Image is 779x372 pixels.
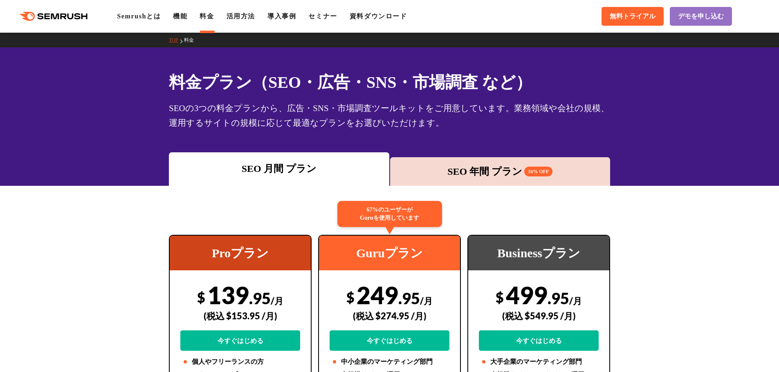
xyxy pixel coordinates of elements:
span: $ [346,289,355,305]
span: .95 [249,289,271,307]
span: .95 [548,289,569,307]
span: /月 [569,295,582,306]
div: 499 [479,281,599,351]
div: 139 [180,281,300,351]
a: 機能 [173,13,187,20]
a: TOP [169,37,184,43]
a: Semrushとは [117,13,161,20]
a: 資料ダウンロード [350,13,407,20]
a: 今すぐはじめる [180,330,300,351]
a: デモを申し込む [670,7,732,26]
li: 中小企業のマーケティング部門 [330,357,449,367]
div: (税込 $153.95 /月) [180,301,300,330]
a: 活用方法 [227,13,255,20]
a: 今すぐはじめる [330,330,449,351]
div: (税込 $274.95 /月) [330,301,449,330]
a: 今すぐはじめる [479,330,599,351]
span: /月 [420,295,433,306]
div: Businessプラン [468,236,609,270]
span: $ [197,289,205,305]
span: /月 [271,295,283,306]
a: 導入事例 [267,13,296,20]
span: デモを申し込む [678,12,724,21]
span: 16% OFF [524,167,552,176]
div: Guruプラン [319,236,460,270]
div: Proプラン [170,236,311,270]
div: 67%のユーザーが Guruを使用しています [337,201,442,227]
div: 249 [330,281,449,351]
span: 無料トライアル [610,12,656,21]
span: $ [496,289,504,305]
a: 料金 [184,37,200,43]
div: SEO 年間 プラン [394,164,606,179]
a: セミナー [308,13,337,20]
div: (税込 $549.95 /月) [479,301,599,330]
li: 大手企業のマーケティング部門 [479,357,599,367]
div: SEO 月間 プラン [173,161,385,176]
a: 料金 [200,13,214,20]
li: 個人やフリーランスの方 [180,357,300,367]
span: .95 [398,289,420,307]
div: SEOの3つの料金プランから、広告・SNS・市場調査ツールキットをご用意しています。業務領域や会社の規模、運用するサイトの規模に応じて最適なプランをお選びいただけます。 [169,101,610,130]
h1: 料金プラン（SEO・広告・SNS・市場調査 など） [169,70,610,94]
a: 無料トライアル [602,7,664,26]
